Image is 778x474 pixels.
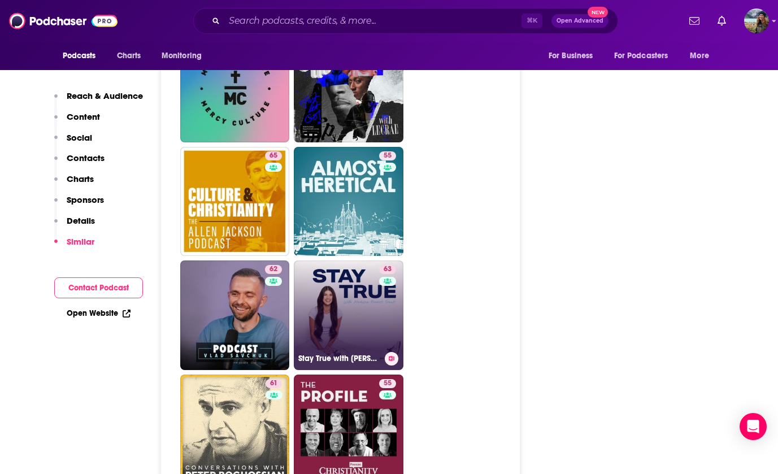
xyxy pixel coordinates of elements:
[690,48,709,64] span: More
[265,151,282,160] a: 65
[744,8,769,33] button: Show profile menu
[607,45,685,67] button: open menu
[54,132,92,153] button: Social
[63,48,96,64] span: Podcasts
[614,48,668,64] span: For Podcasters
[379,379,396,388] a: 55
[54,194,104,215] button: Sponsors
[265,265,282,274] a: 62
[67,194,104,205] p: Sponsors
[54,90,143,111] button: Reach & Audience
[55,45,111,67] button: open menu
[379,151,396,160] a: 55
[54,236,94,257] button: Similar
[379,265,396,274] a: 63
[154,45,216,67] button: open menu
[270,150,277,162] span: 65
[294,147,403,256] a: 55
[180,260,290,370] a: 62
[110,45,148,67] a: Charts
[682,45,723,67] button: open menu
[384,264,392,275] span: 63
[384,378,392,389] span: 55
[67,308,131,318] a: Open Website
[588,7,608,18] span: New
[384,150,392,162] span: 55
[67,215,95,226] p: Details
[744,8,769,33] img: User Profile
[67,132,92,143] p: Social
[9,10,118,32] img: Podchaser - Follow, Share and Rate Podcasts
[54,215,95,236] button: Details
[270,264,277,275] span: 62
[521,14,542,28] span: ⌘ K
[193,8,618,34] div: Search podcasts, credits, & more...
[294,260,403,370] a: 63Stay True with [PERSON_NAME] [PERSON_NAME]
[54,173,94,194] button: Charts
[266,379,282,388] a: 61
[67,236,94,247] p: Similar
[270,378,277,389] span: 61
[551,14,609,28] button: Open AdvancedNew
[744,8,769,33] span: Logged in as lorimahon
[54,277,143,298] button: Contact Podcast
[685,11,704,31] a: Show notifications dropdown
[180,147,290,256] a: 65
[67,111,100,122] p: Content
[541,45,607,67] button: open menu
[54,153,105,173] button: Contacts
[549,48,593,64] span: For Business
[557,18,603,24] span: Open Advanced
[713,11,731,31] a: Show notifications dropdown
[740,413,767,440] div: Open Intercom Messenger
[54,111,100,132] button: Content
[298,354,380,363] h3: Stay True with [PERSON_NAME] [PERSON_NAME]
[294,33,403,142] a: 64
[224,12,521,30] input: Search podcasts, credits, & more...
[67,153,105,163] p: Contacts
[67,173,94,184] p: Charts
[67,90,143,101] p: Reach & Audience
[162,48,202,64] span: Monitoring
[180,33,290,142] a: 55
[117,48,141,64] span: Charts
